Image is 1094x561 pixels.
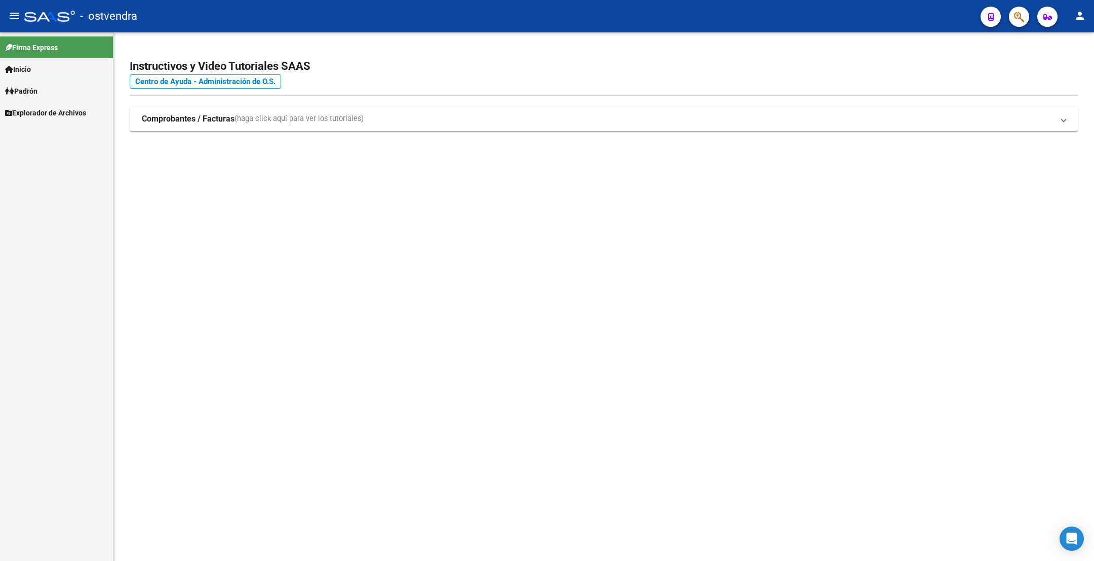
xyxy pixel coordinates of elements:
h2: Instructivos y Video Tutoriales SAAS [130,57,1078,76]
span: (haga click aquí para ver los tutoriales) [235,113,364,125]
mat-expansion-panel-header: Comprobantes / Facturas(haga click aquí para ver los tutoriales) [130,107,1078,131]
span: Firma Express [5,42,58,53]
span: - ostvendra [80,5,137,27]
mat-icon: person [1074,10,1086,22]
strong: Comprobantes / Facturas [142,113,235,125]
span: Explorador de Archivos [5,107,86,118]
div: Open Intercom Messenger [1060,527,1084,551]
span: Padrón [5,86,37,97]
span: Inicio [5,64,31,75]
a: Centro de Ayuda - Administración de O.S. [130,74,281,89]
mat-icon: menu [8,10,20,22]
